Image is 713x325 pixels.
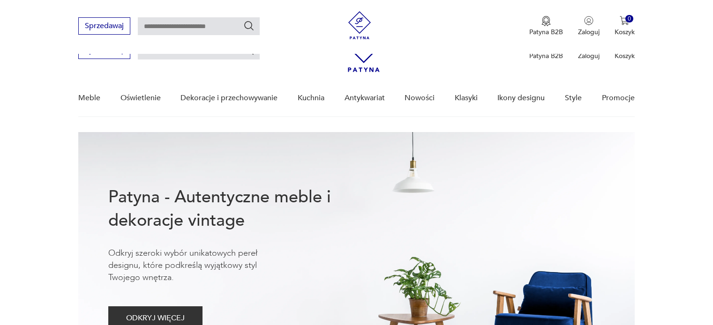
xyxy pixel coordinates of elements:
[108,316,203,322] a: ODKRYJ WIĘCEJ
[78,17,130,35] button: Sprzedawaj
[180,80,278,116] a: Dekoracje i przechowywanie
[584,16,593,25] img: Ikonka użytkownika
[578,28,600,37] p: Zaloguj
[345,11,374,39] img: Patyna - sklep z meblami i dekoracjami vintage
[529,16,563,37] a: Ikona medaluPatyna B2B
[578,52,600,60] p: Zaloguj
[578,16,600,37] button: Zaloguj
[497,80,545,116] a: Ikony designu
[108,185,361,232] h1: Patyna - Autentyczne meble i dekoracje vintage
[529,52,563,60] p: Patyna B2B
[541,16,551,26] img: Ikona medalu
[78,80,100,116] a: Meble
[345,80,385,116] a: Antykwariat
[620,16,629,25] img: Ikona koszyka
[625,15,633,23] div: 0
[615,52,635,60] p: Koszyk
[565,80,582,116] a: Style
[243,20,255,31] button: Szukaj
[455,80,478,116] a: Klasyki
[602,80,635,116] a: Promocje
[405,80,435,116] a: Nowości
[120,80,161,116] a: Oświetlenie
[615,16,635,37] button: 0Koszyk
[78,48,130,54] a: Sprzedawaj
[78,23,130,30] a: Sprzedawaj
[529,16,563,37] button: Patyna B2B
[108,247,286,284] p: Odkryj szeroki wybór unikatowych pereł designu, które podkreślą wyjątkowy styl Twojego wnętrza.
[615,28,635,37] p: Koszyk
[298,80,324,116] a: Kuchnia
[529,28,563,37] p: Patyna B2B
